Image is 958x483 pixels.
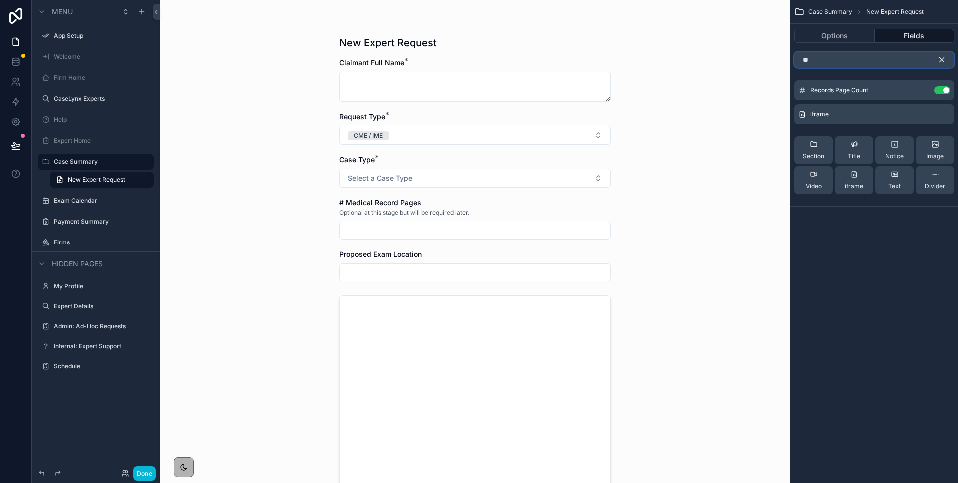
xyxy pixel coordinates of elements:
[348,173,412,183] span: Select a Case Type
[803,152,824,160] span: Section
[52,259,103,269] span: Hidden pages
[794,136,833,164] button: Section
[50,172,154,188] a: New Expert Request
[54,282,152,290] label: My Profile
[875,29,955,43] button: Fields
[68,176,125,184] span: New Expert Request
[54,322,152,330] label: Admin: Ad-Hoc Requests
[808,8,852,16] span: Case Summary
[875,166,914,194] button: Text
[339,126,611,145] button: Select Button
[339,155,375,164] span: Case Type
[806,182,822,190] span: Video
[794,166,833,194] button: Video
[339,169,611,188] button: Select Button
[339,112,385,121] span: Request Type
[848,152,860,160] span: Title
[888,182,901,190] span: Text
[916,166,954,194] button: Divider
[339,36,437,50] h1: New Expert Request
[54,362,152,370] label: Schedule
[810,86,868,94] span: Records Page Count
[916,136,954,164] button: Image
[54,95,152,103] label: CaseLynx Experts
[52,7,73,17] span: Menu
[926,152,944,160] span: Image
[54,197,152,205] label: Exam Calendar
[354,131,383,140] div: CME / IME
[54,239,152,246] label: Firms
[925,182,945,190] span: Divider
[54,218,152,226] label: Payment Summary
[54,53,152,61] label: Welcome
[339,209,469,217] span: Optional at this stage but will be required later.
[54,32,152,40] label: App Setup
[133,466,156,481] button: Done
[54,116,152,124] label: Help
[866,8,924,16] span: New Expert Request
[835,136,873,164] button: Title
[54,342,152,350] label: Internal: Expert Support
[54,137,152,145] label: Expert Home
[339,198,421,207] span: # Medical Record Pages
[875,136,914,164] button: Notice
[339,250,422,258] span: Proposed Exam Location
[54,158,148,166] label: Case Summary
[794,29,875,43] button: Options
[54,74,152,82] label: Firm Home
[54,302,152,310] label: Expert Details
[835,166,873,194] button: iframe
[885,152,904,160] span: Notice
[339,58,404,67] span: Claimant Full Name
[845,182,863,190] span: iframe
[810,110,829,118] span: iframe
